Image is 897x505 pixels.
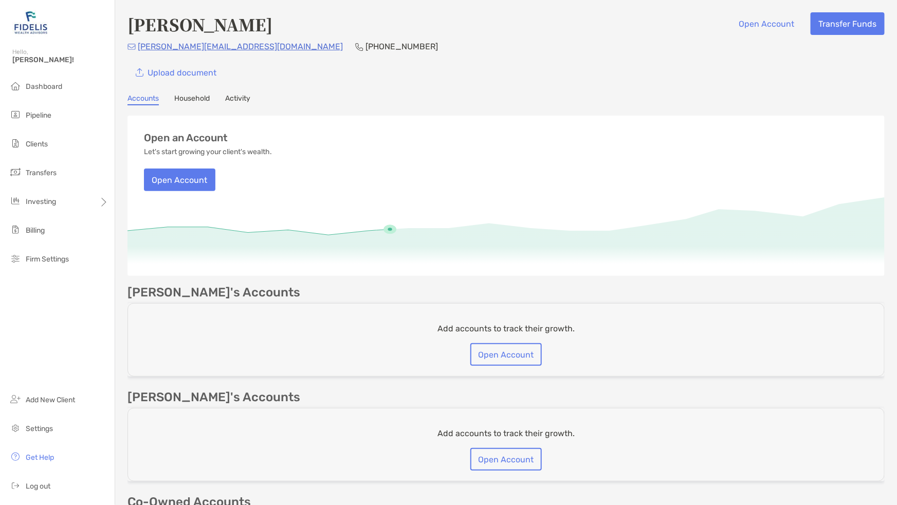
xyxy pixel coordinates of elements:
img: settings icon [9,422,22,434]
span: Settings [26,424,53,433]
button: Open Account [470,343,542,366]
img: Email Icon [127,44,136,50]
img: clients icon [9,137,22,149]
img: add_new_client icon [9,393,22,405]
span: Log out [26,482,50,491]
img: Zoe Logo [12,4,49,41]
p: [PERSON_NAME][EMAIL_ADDRESS][DOMAIN_NAME] [138,40,343,53]
span: Dashboard [26,82,62,91]
p: Add accounts to track their growth. [437,427,575,440]
p: Let's start growing your client's wealth. [144,148,272,156]
button: Open Account [470,448,542,471]
h4: [PERSON_NAME] [127,12,272,36]
span: Clients [26,140,48,148]
span: Firm Settings [26,255,69,264]
p: [PERSON_NAME]'s Accounts [127,391,300,404]
h3: Open an Account [144,132,228,144]
a: Activity [225,94,250,105]
a: Upload document [127,61,224,84]
span: Billing [26,226,45,235]
img: logout icon [9,479,22,492]
img: Phone Icon [355,43,363,51]
img: firm-settings icon [9,252,22,265]
img: transfers icon [9,166,22,178]
img: billing icon [9,223,22,236]
img: get-help icon [9,451,22,463]
img: button icon [136,68,143,77]
button: Transfer Funds [811,12,885,35]
button: Open Account [144,169,215,191]
p: Add accounts to track their growth. [437,322,575,335]
span: [PERSON_NAME]! [12,55,108,64]
p: [PERSON_NAME]'s Accounts [127,286,300,299]
a: Accounts [127,94,159,105]
p: [PHONE_NUMBER] [365,40,438,53]
button: Open Account [731,12,802,35]
span: Add New Client [26,396,75,404]
span: Investing [26,197,56,206]
span: Pipeline [26,111,51,120]
span: Get Help [26,453,54,462]
img: dashboard icon [9,80,22,92]
img: investing icon [9,195,22,207]
span: Transfers [26,169,57,177]
a: Household [174,94,210,105]
img: pipeline icon [9,108,22,121]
